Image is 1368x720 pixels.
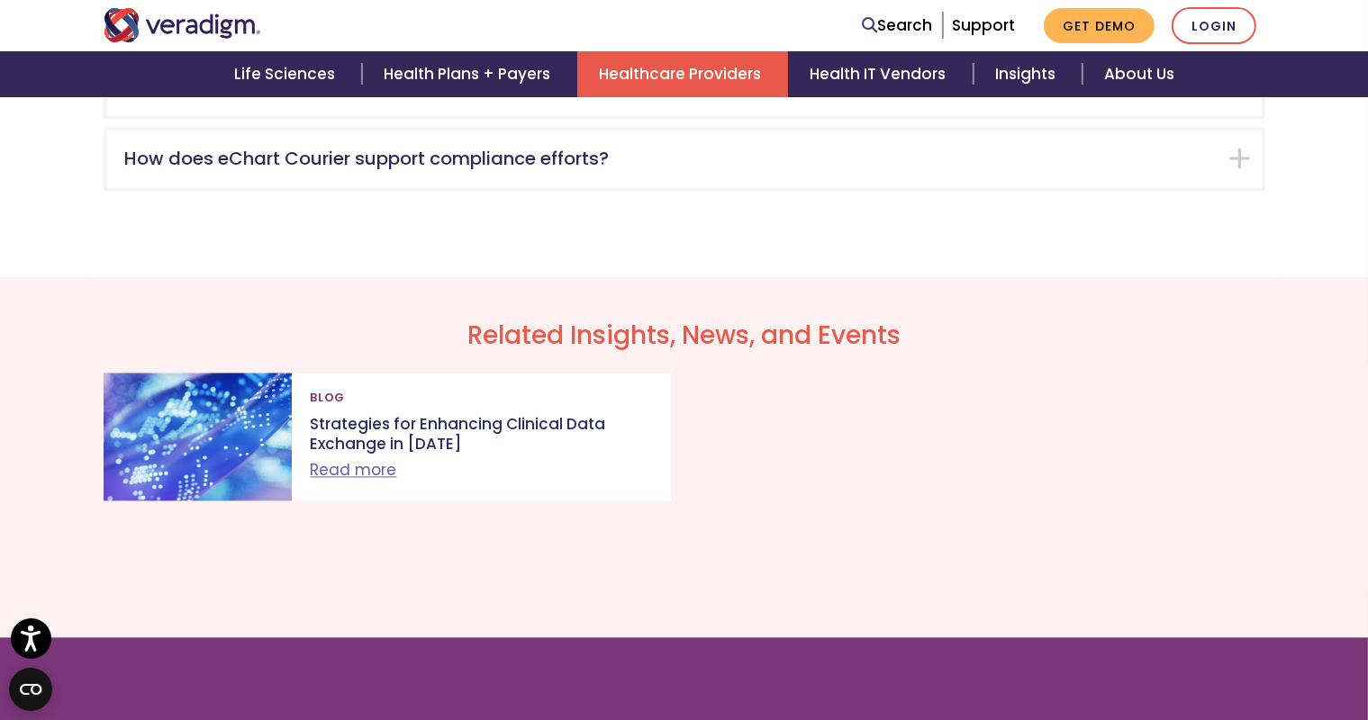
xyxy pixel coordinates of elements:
a: Read more [310,460,396,481]
a: About Us [1083,51,1196,97]
a: Search [863,13,933,38]
a: Healthcare Providers [577,51,788,97]
a: Health Plans + Payers [362,51,577,97]
button: Open CMP widget [9,668,52,711]
h2: Related Insights, News, and Events [104,321,1265,352]
a: Support [952,14,1015,36]
a: Life Sciences [213,51,362,97]
a: Health IT Vendors [788,51,973,97]
a: Get Demo [1044,8,1155,43]
p: Strategies for Enhancing Clinical Data Exchange in [DATE] [310,416,652,454]
iframe: Drift Chat Widget [1010,630,1346,698]
h5: How does eChart Courier support compliance efforts? [125,148,1217,170]
span: Blog [310,384,345,413]
a: Login [1172,7,1256,44]
img: Veradigm logo [104,8,261,42]
a: Insights [974,51,1083,97]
